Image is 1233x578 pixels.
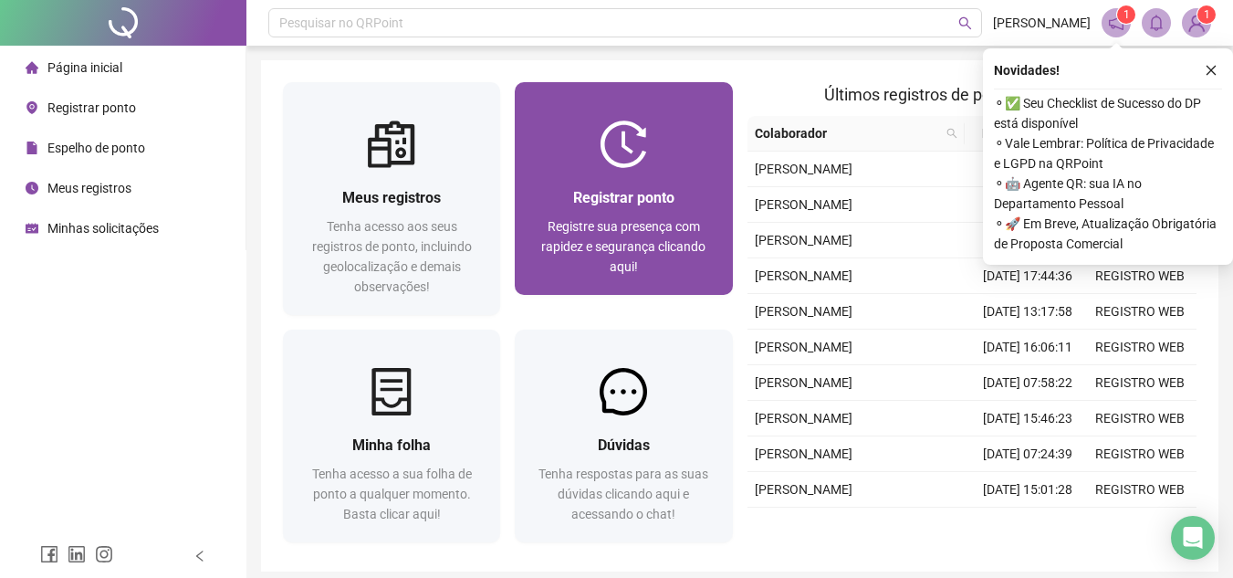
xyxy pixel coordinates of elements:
[965,116,1073,152] th: Data/Hora
[1183,9,1210,37] img: 88756
[1108,15,1124,31] span: notification
[283,330,500,542] a: Minha folhaTenha acesso a sua folha de ponto a qualquer momento. Basta clicar aqui!
[972,223,1084,258] td: [DATE] 11:25:53
[283,82,500,315] a: Meus registrosTenha acesso aos seus registros de ponto, incluindo geolocalização e demais observa...
[1148,15,1165,31] span: bell
[972,472,1084,508] td: [DATE] 15:01:28
[47,100,136,115] span: Registrar ponto
[193,550,206,562] span: left
[1084,401,1196,436] td: REGISTRO WEB
[972,365,1084,401] td: [DATE] 07:58:22
[972,401,1084,436] td: [DATE] 15:46:23
[573,189,674,206] span: Registrar ponto
[994,173,1222,214] span: ⚬ 🤖 Agente QR: sua IA no Departamento Pessoal
[972,258,1084,294] td: [DATE] 17:44:36
[755,340,852,354] span: [PERSON_NAME]
[1171,516,1215,560] div: Open Intercom Messenger
[972,187,1084,223] td: [DATE] 17:31:20
[972,330,1084,365] td: [DATE] 16:06:11
[1084,294,1196,330] td: REGISTRO WEB
[755,482,852,497] span: [PERSON_NAME]
[1084,436,1196,472] td: REGISTRO WEB
[1084,508,1196,543] td: REGISTRO WEB
[972,152,1084,187] td: [DATE] 13:21:36
[946,128,957,139] span: search
[1117,5,1135,24] sup: 1
[515,82,732,295] a: Registrar pontoRegistre sua presença com rapidez e segurança clicando aqui!
[598,436,650,454] span: Dúvidas
[972,436,1084,472] td: [DATE] 07:24:39
[1084,365,1196,401] td: REGISTRO WEB
[755,411,852,426] span: [PERSON_NAME]
[1084,330,1196,365] td: REGISTRO WEB
[755,197,852,212] span: [PERSON_NAME]
[342,189,441,206] span: Meus registros
[755,304,852,319] span: [PERSON_NAME]
[1123,8,1130,21] span: 1
[755,123,940,143] span: Colaborador
[1084,258,1196,294] td: REGISTRO WEB
[755,162,852,176] span: [PERSON_NAME]
[958,16,972,30] span: search
[47,221,159,236] span: Minhas solicitações
[95,545,113,563] span: instagram
[47,181,131,195] span: Meus registros
[26,61,38,74] span: home
[972,123,1051,143] span: Data/Hora
[1204,8,1210,21] span: 1
[994,214,1222,254] span: ⚬ 🚀 Em Breve, Atualização Obrigatória de Proposta Comercial
[40,545,58,563] span: facebook
[541,219,705,274] span: Registre sua presença com rapidez e segurança clicando aqui!
[68,545,86,563] span: linkedin
[994,93,1222,133] span: ⚬ ✅ Seu Checklist de Sucesso do DP está disponível
[538,467,708,521] span: Tenha respostas para as suas dúvidas clicando aqui e acessando o chat!
[312,219,472,294] span: Tenha acesso aos seus registros de ponto, incluindo geolocalização e demais observações!
[312,467,472,521] span: Tenha acesso a sua folha de ponto a qualquer momento. Basta clicar aqui!
[26,101,38,114] span: environment
[515,330,732,542] a: DúvidasTenha respostas para as suas dúvidas clicando aqui e acessando o chat!
[26,182,38,194] span: clock-circle
[994,133,1222,173] span: ⚬ Vale Lembrar: Política de Privacidade e LGPD na QRPoint
[993,13,1091,33] span: [PERSON_NAME]
[943,120,961,147] span: search
[1205,64,1217,77] span: close
[755,268,852,283] span: [PERSON_NAME]
[972,508,1084,543] td: [DATE] 07:36:48
[755,375,852,390] span: [PERSON_NAME]
[994,60,1060,80] span: Novidades !
[352,436,431,454] span: Minha folha
[755,233,852,247] span: [PERSON_NAME]
[1197,5,1216,24] sup: Atualize o seu contato no menu Meus Dados
[47,60,122,75] span: Página inicial
[972,294,1084,330] td: [DATE] 13:17:58
[824,85,1119,104] span: Últimos registros de ponto sincronizados
[26,142,38,154] span: file
[755,447,852,461] span: [PERSON_NAME]
[1084,472,1196,508] td: REGISTRO WEB
[26,222,38,235] span: schedule
[47,141,145,155] span: Espelho de ponto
